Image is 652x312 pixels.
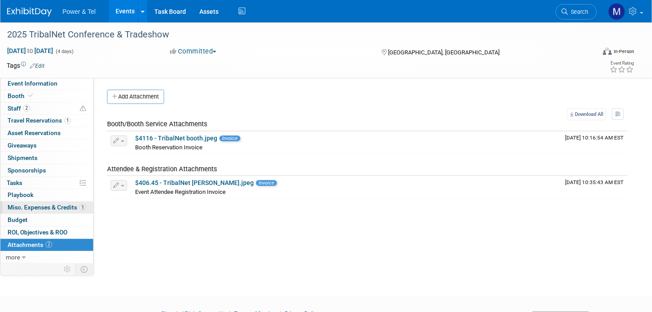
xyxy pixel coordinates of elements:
span: Budget [8,216,28,223]
span: Attendee & Registration Attachments [107,165,217,173]
span: [DATE] [DATE] [7,47,54,55]
span: Sponsorships [8,167,46,174]
span: Upload Timestamp [565,179,623,185]
img: Madalyn Bobbitt [608,3,625,20]
a: Misc. Expenses & Credits1 [0,201,93,213]
span: Asset Reservations [8,129,61,136]
a: ROI, Objectives & ROO [0,226,93,238]
a: Search [556,4,597,20]
img: Format-Inperson.png [603,48,612,55]
span: Event Attendee Registration Invoice [135,189,226,195]
span: Power & Tel [62,8,95,15]
td: Tags [7,61,45,70]
span: 2 [23,105,30,111]
a: $406.45 - TribalNet [PERSON_NAME].jpeg [135,179,254,186]
a: Download All [567,108,606,120]
span: Event Information [8,80,58,87]
span: Booth/Booth Service Attachments [107,120,207,128]
a: Shipments [0,152,93,164]
span: Upload Timestamp [565,135,623,141]
span: Shipments [8,154,37,161]
span: more [6,254,20,261]
span: Giveaways [8,142,37,149]
a: Booth [0,90,93,102]
span: to [26,47,34,54]
span: (4 days) [55,49,74,54]
span: ROI, Objectives & ROO [8,229,67,236]
td: Upload Timestamp [561,131,627,154]
span: 1 [79,204,86,211]
span: Invoice [219,135,240,141]
a: Edit [30,63,45,69]
a: Travel Reservations1 [0,115,93,127]
span: 2 [45,241,52,248]
i: Booth reservation complete [29,93,33,98]
a: Tasks [0,177,93,189]
a: Event Information [0,78,93,90]
span: Search [568,8,588,15]
a: $4116 - TribalNet booth.jpeg [135,135,217,142]
span: Potential Scheduling Conflict -- at least one attendee is tagged in another overlapping event. [80,105,86,113]
span: Booth [8,92,35,99]
img: ExhibitDay [7,8,52,16]
span: Invoice [256,180,277,186]
a: more [0,251,93,263]
span: Staff [8,105,30,112]
a: Asset Reservations [0,127,93,139]
span: Attachments [8,241,52,248]
span: Tasks [7,179,22,186]
button: Add Attachment [107,90,164,104]
span: Travel Reservations [8,117,71,124]
span: Playbook [8,191,33,198]
span: 1 [64,117,71,124]
div: Event Rating [610,61,634,66]
a: Playbook [0,189,93,201]
a: Budget [0,214,93,226]
a: Giveaways [0,140,93,152]
a: Staff2 [0,103,93,115]
td: Upload Timestamp [561,176,627,198]
div: 2025 TribalNet Conference & Tradeshow [4,27,581,43]
div: Event Format [541,46,635,60]
span: [GEOGRAPHIC_DATA], [GEOGRAPHIC_DATA] [388,49,499,56]
button: Committed [167,47,220,56]
td: Personalize Event Tab Strip [60,263,75,275]
td: Toggle Event Tabs [75,263,94,275]
div: In-Person [613,48,634,55]
span: Misc. Expenses & Credits [8,204,86,211]
span: Booth Reservation Invoice [135,144,202,151]
a: Sponsorships [0,164,93,177]
a: Attachments2 [0,239,93,251]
